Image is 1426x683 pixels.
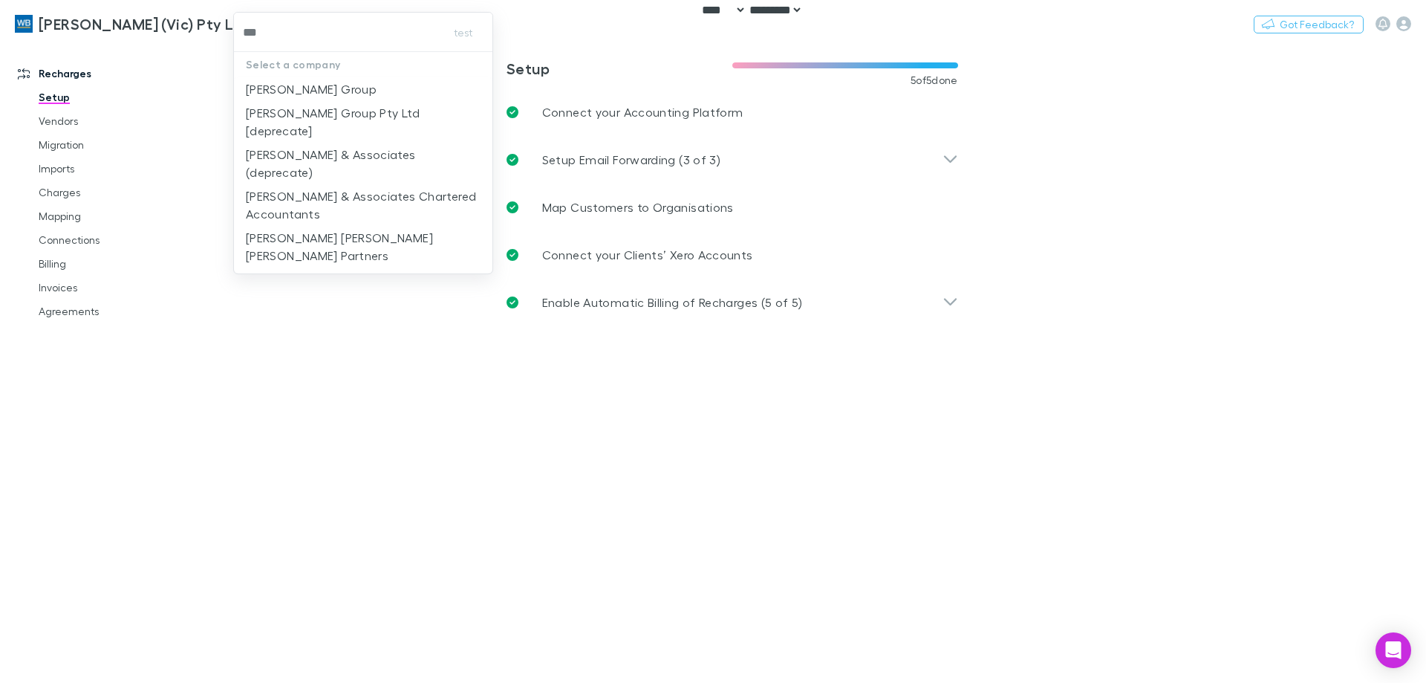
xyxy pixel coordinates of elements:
div: Open Intercom Messenger [1375,632,1411,668]
p: [PERSON_NAME] Group Pty Ltd [deprecate] [246,104,481,140]
button: test [439,24,486,42]
p: [PERSON_NAME] & Associates (deprecate) [246,146,481,181]
p: Select a company [234,52,492,77]
p: [PERSON_NAME] [PERSON_NAME] [PERSON_NAME] Partners [246,229,481,265]
p: [PERSON_NAME] Group [246,80,377,98]
p: [PERSON_NAME] & Associates Chartered Accountants [246,187,481,223]
span: test [454,24,472,42]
